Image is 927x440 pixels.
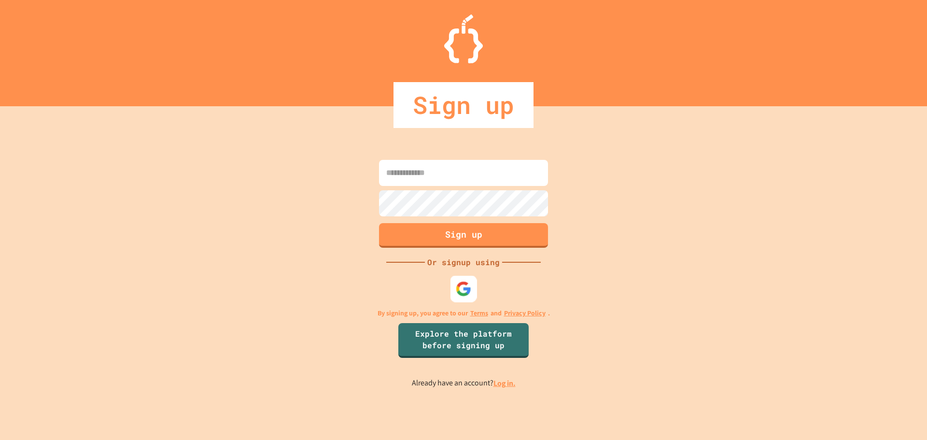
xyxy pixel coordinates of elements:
[393,82,534,128] div: Sign up
[379,223,548,248] button: Sign up
[398,323,529,358] a: Explore the platform before signing up
[456,281,472,297] img: google-icon.svg
[378,308,550,318] p: By signing up, you agree to our and .
[504,308,546,318] a: Privacy Policy
[412,377,516,389] p: Already have an account?
[444,14,483,63] img: Logo.svg
[470,308,488,318] a: Terms
[493,378,516,388] a: Log in.
[425,256,502,268] div: Or signup using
